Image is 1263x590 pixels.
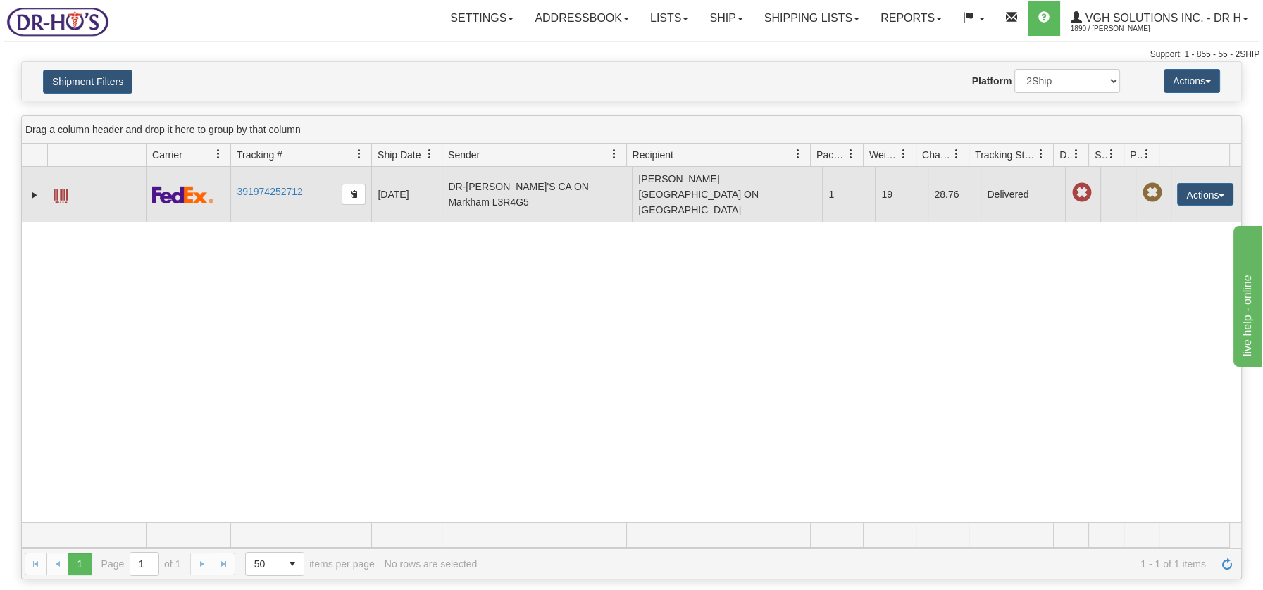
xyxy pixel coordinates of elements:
a: Recipient filter column settings [786,142,810,166]
a: Ship Date filter column settings [418,142,442,166]
td: DR-[PERSON_NAME]'S CA ON Markham L3R4G5 [442,167,632,222]
span: Pickup Not Assigned [1142,183,1162,203]
label: Platform [972,74,1012,88]
span: Pickup Status [1130,148,1142,162]
span: Page of 1 [101,552,181,576]
span: 50 [254,557,273,571]
td: Delivered [981,167,1065,222]
span: Ship Date [378,148,421,162]
span: VGH Solutions Inc. - Dr H [1082,12,1241,24]
span: Weight [869,148,899,162]
td: 1 [822,167,875,222]
a: Sender filter column settings [602,142,626,166]
a: Pickup Status filter column settings [1135,142,1159,166]
span: Packages [816,148,846,162]
a: Tracking Status filter column settings [1029,142,1053,166]
div: live help - online [11,8,130,25]
a: Ship [699,1,753,36]
span: Carrier [152,148,182,162]
span: items per page [245,552,375,576]
img: 2 - FedEx Express® [152,186,213,203]
span: select [281,553,304,575]
a: Refresh [1216,553,1238,575]
span: Recipient [633,148,673,162]
a: Shipment Issues filter column settings [1100,142,1124,166]
span: Tracking Status [975,148,1036,162]
span: 1890 / [PERSON_NAME] [1071,22,1176,36]
span: 1 - 1 of 1 items [487,558,1206,570]
a: VGH Solutions Inc. - Dr H 1890 / [PERSON_NAME] [1060,1,1259,36]
button: Actions [1164,69,1220,93]
span: Page sizes drop down [245,552,304,576]
button: Copy to clipboard [342,184,366,205]
a: Reports [870,1,952,36]
a: Charge filter column settings [945,142,969,166]
a: Shipping lists [754,1,870,36]
a: Label [54,182,68,205]
div: Support: 1 - 855 - 55 - 2SHIP [4,49,1259,61]
span: Sender [448,148,480,162]
td: 28.76 [928,167,981,222]
a: Settings [440,1,524,36]
iframe: chat widget [1231,223,1262,367]
a: Expand [27,188,42,202]
div: grid grouping header [22,116,1241,144]
input: Page 1 [130,553,158,575]
td: 19 [875,167,928,222]
td: [DATE] [371,167,442,222]
span: Charge [922,148,952,162]
a: 391974252712 [237,186,302,197]
span: Late [1071,183,1091,203]
a: Weight filter column settings [892,142,916,166]
a: Tracking # filter column settings [347,142,371,166]
a: Carrier filter column settings [206,142,230,166]
a: Delivery Status filter column settings [1064,142,1088,166]
span: Delivery Status [1059,148,1071,162]
div: No rows are selected [385,558,478,570]
img: logo1890.jpg [4,4,111,39]
span: Page 1 [68,553,91,575]
button: Shipment Filters [43,70,132,94]
a: Lists [640,1,699,36]
span: Shipment Issues [1095,148,1107,162]
a: Addressbook [524,1,640,36]
td: [PERSON_NAME] [GEOGRAPHIC_DATA] ON [GEOGRAPHIC_DATA] [632,167,822,222]
span: Tracking # [237,148,282,162]
button: Actions [1177,183,1233,206]
a: Packages filter column settings [839,142,863,166]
